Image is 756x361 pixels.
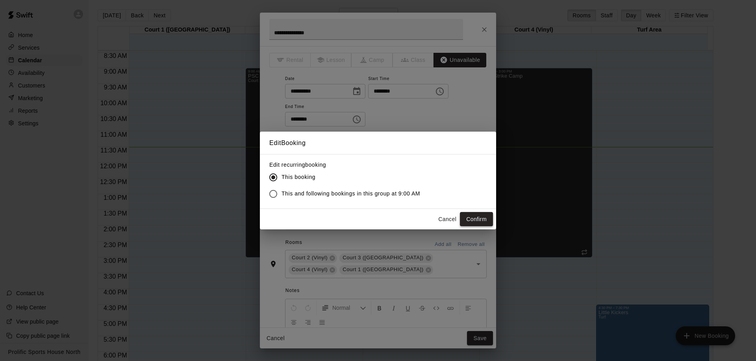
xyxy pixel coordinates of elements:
[282,173,315,181] span: This booking
[282,190,420,198] span: This and following bookings in this group at 9:00 AM
[435,212,460,227] button: Cancel
[260,132,496,154] h2: Edit Booking
[269,161,426,169] label: Edit recurring booking
[460,212,493,227] button: Confirm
